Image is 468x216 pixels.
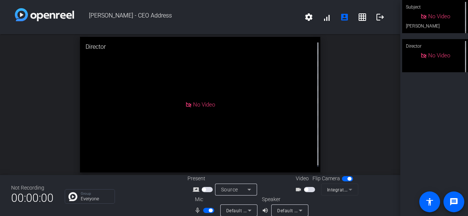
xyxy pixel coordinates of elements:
span: 00:00:00 [11,189,54,207]
mat-icon: grid_on [358,13,367,22]
span: Source [221,187,238,193]
span: [PERSON_NAME] - CEO Address [74,8,300,26]
div: Director [80,37,320,57]
span: Video [296,175,309,182]
mat-icon: mic_none [194,206,203,215]
span: No Video [193,101,215,108]
span: Default - Speakers (Realtek(R) Audio) [277,207,358,213]
button: signal_cellular_alt [318,8,336,26]
div: Director [402,39,468,53]
mat-icon: screen_share_outline [193,185,202,194]
div: Present [187,175,262,182]
span: Default - Microphone Array (Realtek(R) Audio) [226,207,326,213]
div: Mic [187,196,262,203]
span: No Video [428,13,450,20]
mat-icon: account_box [340,13,349,22]
p: Everyone [81,197,111,201]
div: Not Recording [11,184,54,192]
mat-icon: message [449,197,458,206]
mat-icon: volume_up [262,206,271,215]
span: Flip Camera [312,175,340,182]
mat-icon: settings [304,13,313,22]
p: Group [81,192,111,196]
mat-icon: videocam_outline [295,185,304,194]
mat-icon: logout [376,13,385,22]
img: Chat Icon [68,192,77,201]
mat-icon: accessibility [425,197,434,206]
span: No Video [428,52,450,59]
img: white-gradient.svg [15,8,74,21]
div: Speaker [262,196,307,203]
